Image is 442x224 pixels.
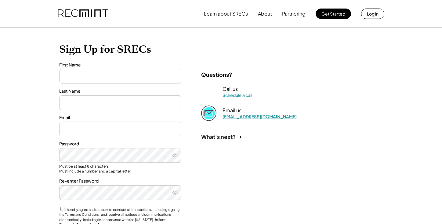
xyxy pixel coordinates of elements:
[282,8,306,20] button: Partnering
[59,164,181,173] div: Must be at least 8 characters Must include a number and a capital letter
[223,86,238,92] div: Call us
[58,3,108,24] img: recmint-logotype%403x.png
[258,8,272,20] button: About
[59,62,181,68] div: First Name
[316,9,351,19] button: Get Started
[59,141,181,147] div: Password
[201,71,232,78] div: Questions?
[201,133,236,140] div: What's next?
[59,88,181,94] div: Last Name
[223,92,252,98] a: Schedule a call
[59,43,383,56] h1: Sign Up for SRECs
[204,8,248,20] button: Learn about SRECs
[223,107,241,114] div: Email us
[201,84,216,99] img: yH5BAEAAAAALAAAAAABAAEAAAIBRAA7
[223,114,297,119] a: [EMAIL_ADDRESS][DOMAIN_NAME]
[361,9,384,19] button: Log in
[59,115,181,121] div: Email
[201,105,216,121] img: Email%202%403x.png
[59,178,181,184] div: Re-enter Password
